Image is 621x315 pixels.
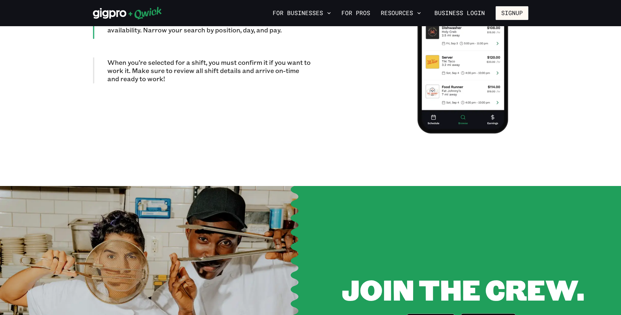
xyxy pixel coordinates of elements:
button: Resources [378,8,424,19]
a: Business Login [429,6,490,20]
button: For Businesses [270,8,334,19]
span: JOIN THE CREW. [342,270,584,308]
div: When you’re selected for a shift, you must confirm it if you want to work it. Make sure to review... [93,57,311,83]
button: Signup [496,6,528,20]
p: When you’re selected for a shift, you must confirm it if you want to work it. Make sure to review... [107,58,311,83]
a: For Pros [339,8,373,19]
